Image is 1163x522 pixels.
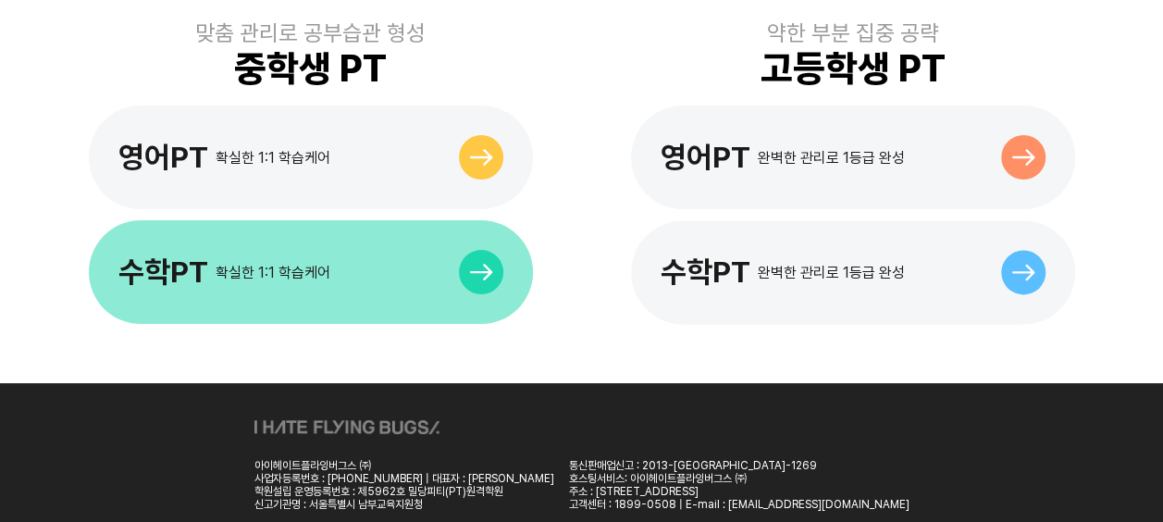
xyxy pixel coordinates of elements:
div: 완벽한 관리로 1등급 완성 [758,264,905,281]
div: 학원설립 운영등록번호 : 제5962호 밀당피티(PT)원격학원 [254,485,554,498]
div: 수학PT [661,255,750,290]
div: 고등학생 PT [761,46,946,91]
div: 호스팅서비스: 아이헤이트플라잉버그스 ㈜ [569,472,909,485]
div: 확실한 1:1 학습케어 [216,264,330,281]
div: 수학PT [118,255,208,290]
img: ihateflyingbugs [254,420,439,434]
div: 고객센터 : 1899-0508 | E-mail : [EMAIL_ADDRESS][DOMAIN_NAME] [569,498,909,511]
div: 약한 부분 집중 공략 [767,19,939,46]
div: 아이헤이트플라잉버그스 ㈜ [254,459,554,472]
div: 완벽한 관리로 1등급 완성 [758,149,905,167]
div: 주소 : [STREET_ADDRESS] [569,485,909,498]
div: 맞춤 관리로 공부습관 형성 [195,19,426,46]
div: 신고기관명 : 서울특별시 남부교육지원청 [254,498,554,511]
div: 영어PT [661,140,750,175]
div: 사업자등록번호 : [PHONE_NUMBER] | 대표자 : [PERSON_NAME] [254,472,554,485]
div: 영어PT [118,140,208,175]
div: 통신판매업신고 : 2013-[GEOGRAPHIC_DATA]-1269 [569,459,909,472]
div: 중학생 PT [234,46,387,91]
div: 확실한 1:1 학습케어 [216,149,330,167]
